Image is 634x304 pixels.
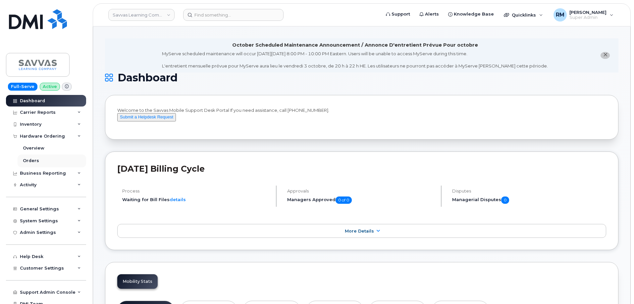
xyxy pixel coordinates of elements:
[117,113,176,121] button: Submit a Helpdesk Request
[605,275,629,299] iframe: Messenger Launcher
[336,196,352,204] span: 0 of 0
[122,196,270,203] li: Waiting for Bill Files
[170,197,186,202] a: details
[118,73,178,83] span: Dashboard
[232,42,478,49] div: October Scheduled Maintenance Announcement / Annonce D'entretient Prévue Pour octobre
[501,196,509,204] span: 0
[452,189,606,194] h4: Disputes
[287,196,435,204] h5: Managers Approved
[117,114,176,119] a: Submit a Helpdesk Request
[452,196,606,204] h5: Managerial Disputes
[117,107,606,128] div: Welcome to the Savvas Mobile Support Desk Portal If you need assistance, call [PHONE_NUMBER].
[601,52,610,59] button: close notification
[122,189,270,194] h4: Process
[162,51,548,69] div: MyServe scheduled maintenance will occur [DATE][DATE] 8:00 PM - 10:00 PM Eastern. Users will be u...
[287,189,435,194] h4: Approvals
[117,164,606,174] h2: [DATE] Billing Cycle
[345,229,374,234] span: More Details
